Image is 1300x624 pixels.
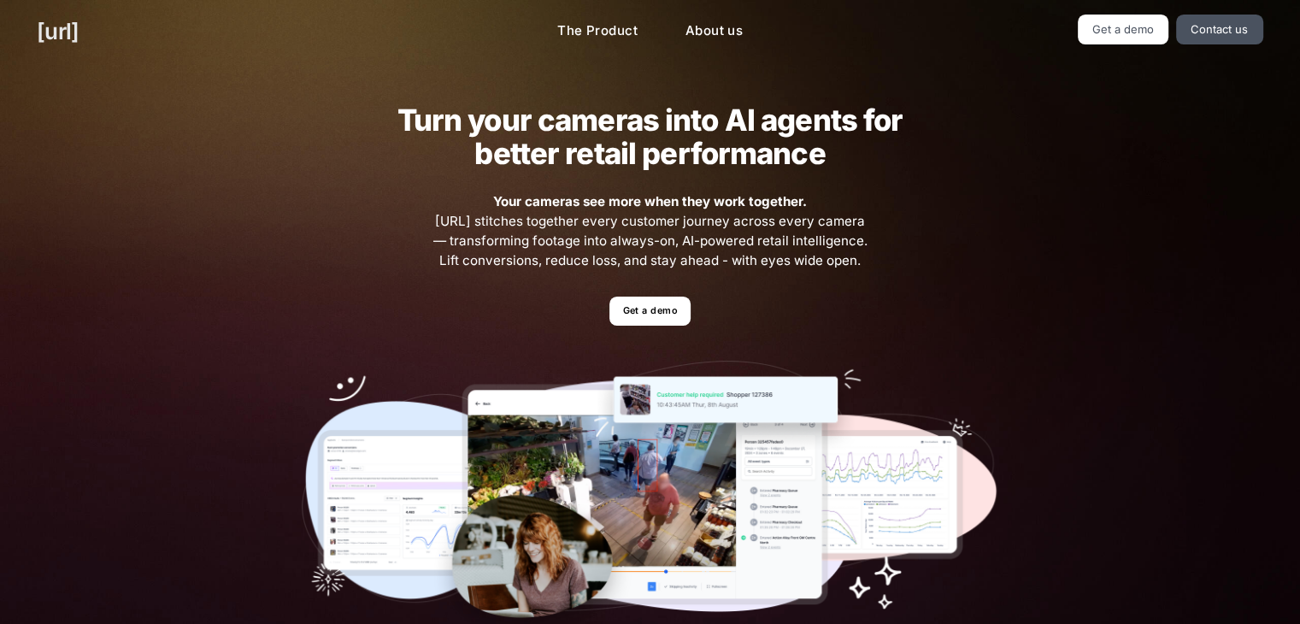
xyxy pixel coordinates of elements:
a: The Product [544,15,651,48]
a: Get a demo [609,297,691,327]
a: [URL] [37,15,79,48]
a: About us [672,15,756,48]
a: Contact us [1176,15,1263,44]
span: [URL] stitches together every customer journey across every camera — transforming footage into al... [431,192,870,270]
h2: Turn your cameras into AI agents for better retail performance [370,103,929,170]
a: Get a demo [1078,15,1169,44]
strong: Your cameras see more when they work together. [493,193,807,209]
